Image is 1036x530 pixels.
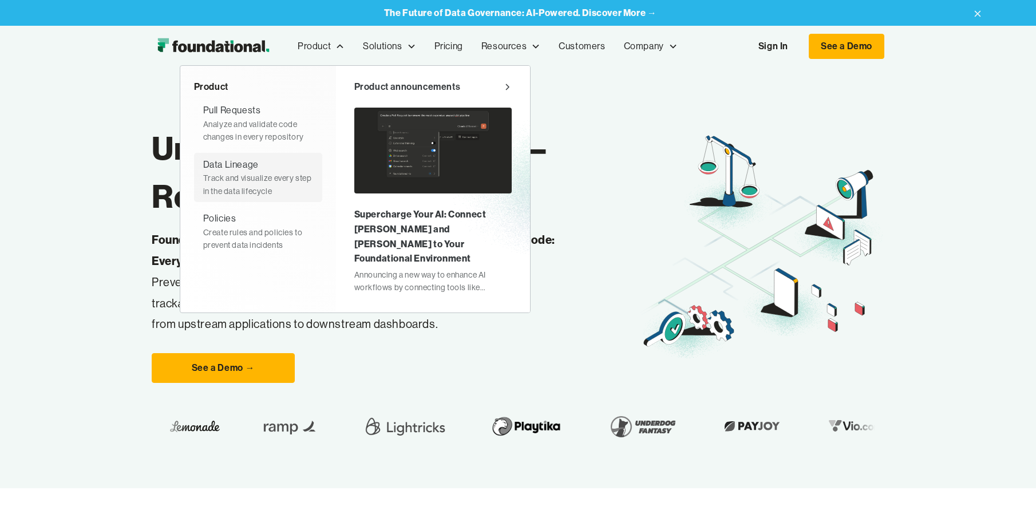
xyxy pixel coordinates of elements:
[354,80,512,94] a: Product announcements
[363,39,402,54] div: Solutions
[152,353,295,383] a: See a Demo →
[615,27,687,65] div: Company
[178,296,189,310] em: all
[288,27,354,65] div: Product
[203,211,236,226] div: Policies
[711,417,779,435] img: Payjoy
[203,103,261,118] div: Pull Requests
[194,207,322,256] a: PoliciesCreate rules and policies to prevent data incidents
[355,410,442,442] img: Lightricks
[479,410,560,442] img: Playtika
[472,27,549,65] div: Resources
[549,27,614,65] a: Customers
[384,7,657,18] a: The Future of Data Governance: AI-Powered. Discover More →
[203,118,313,144] div: Analyze and validate code changes in every repository
[979,475,1036,530] iframe: Chat Widget
[809,34,884,59] a: See a Demo
[481,39,527,54] div: Resources
[624,39,664,54] div: Company
[152,124,640,220] h1: Unified Data Governance— Rebuilt for the
[152,232,555,268] strong: Foundational uses source code analysis to govern all the data and its code: Everything, everywher...
[354,207,512,266] div: Supercharge Your AI: Connect [PERSON_NAME] and [PERSON_NAME] to Your Foundational Environment
[180,65,531,313] nav: Product
[597,410,675,442] img: Underdog Fantasy
[203,172,313,197] div: Track and visualize every step in the data lifecycle
[163,417,213,435] img: Lemonade
[203,226,313,252] div: Create rules and policies to prevent data incidents
[354,268,512,294] div: Announcing a new way to enhance AI workflows by connecting tools like [PERSON_NAME] and [PERSON_N...
[747,34,800,58] a: Sign In
[250,410,318,442] img: Ramp
[203,157,259,172] div: Data Lineage
[354,103,512,298] a: Supercharge Your AI: Connect [PERSON_NAME] and [PERSON_NAME] to Your Foundational EnvironmentAnno...
[816,417,882,435] img: Vio.com
[194,80,322,94] div: Product
[298,39,331,54] div: Product
[354,80,461,94] div: Product announcements
[152,35,275,58] img: Foundational Logo
[152,35,275,58] a: home
[425,27,472,65] a: Pricing
[152,230,591,335] p: Prevent incidents before any bad code is live, track data and AI pipelines, and govern everything...
[354,27,425,65] div: Solutions
[194,98,322,148] a: Pull RequestsAnalyze and validate code changes in every repository
[194,153,322,202] a: Data LineageTrack and visualize every step in the data lifecycle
